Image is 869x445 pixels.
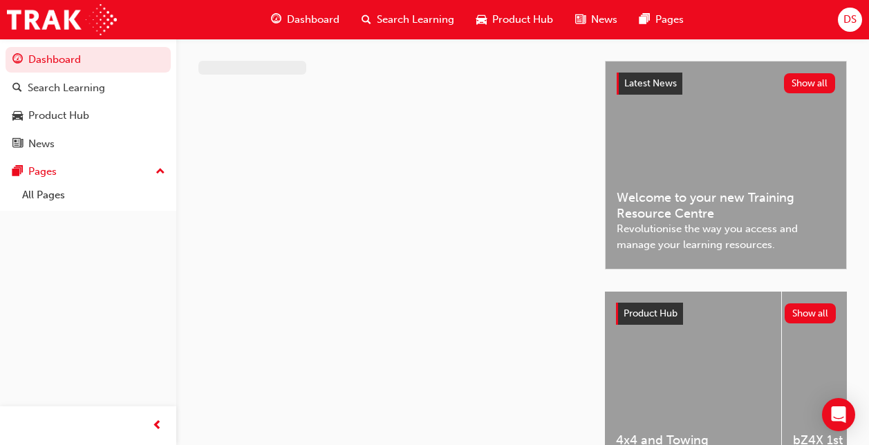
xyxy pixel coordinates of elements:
[575,11,586,28] span: news-icon
[28,80,105,96] div: Search Learning
[617,221,835,252] span: Revolutionise the way you access and manage your learning resources.
[6,131,171,157] a: News
[156,163,165,181] span: up-icon
[377,12,454,28] span: Search Learning
[591,12,617,28] span: News
[6,75,171,101] a: Search Learning
[28,164,57,180] div: Pages
[12,138,23,151] span: news-icon
[492,12,553,28] span: Product Hub
[822,398,855,431] div: Open Intercom Messenger
[655,12,684,28] span: Pages
[271,11,281,28] span: guage-icon
[617,73,835,95] a: Latest NewsShow all
[12,166,23,178] span: pages-icon
[12,110,23,122] span: car-icon
[617,190,835,221] span: Welcome to your new Training Resource Centre
[6,47,171,73] a: Dashboard
[260,6,351,34] a: guage-iconDashboard
[564,6,628,34] a: news-iconNews
[624,77,677,89] span: Latest News
[351,6,465,34] a: search-iconSearch Learning
[12,82,22,95] span: search-icon
[6,159,171,184] button: Pages
[12,54,23,66] span: guage-icon
[465,6,564,34] a: car-iconProduct Hub
[624,307,678,319] span: Product Hub
[639,11,650,28] span: pages-icon
[476,11,487,28] span: car-icon
[785,303,837,323] button: Show all
[6,44,171,159] button: DashboardSearch LearningProduct HubNews
[843,12,857,28] span: DS
[784,73,836,93] button: Show all
[7,4,117,35] img: Trak
[605,61,847,269] a: Latest NewsShow allWelcome to your new Training Resource CentreRevolutionise the way you access a...
[362,11,371,28] span: search-icon
[152,417,162,435] span: prev-icon
[6,103,171,129] a: Product Hub
[28,136,55,152] div: News
[628,6,695,34] a: pages-iconPages
[28,108,89,124] div: Product Hub
[17,184,171,206] a: All Pages
[287,12,339,28] span: Dashboard
[616,303,836,325] a: Product HubShow all
[838,8,862,32] button: DS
